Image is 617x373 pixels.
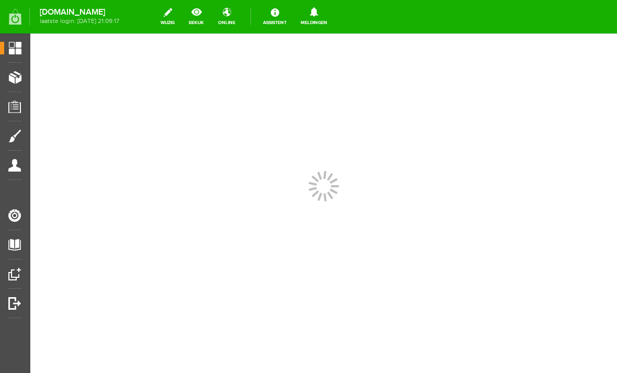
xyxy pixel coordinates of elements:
[182,5,210,28] a: bekijk
[154,5,181,28] a: wijzig
[257,5,293,28] a: Assistent
[294,5,334,28] a: Meldingen
[212,5,242,28] a: online
[40,18,119,24] span: laatste login: [DATE] 21:09:17
[40,9,119,15] strong: [DOMAIN_NAME]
